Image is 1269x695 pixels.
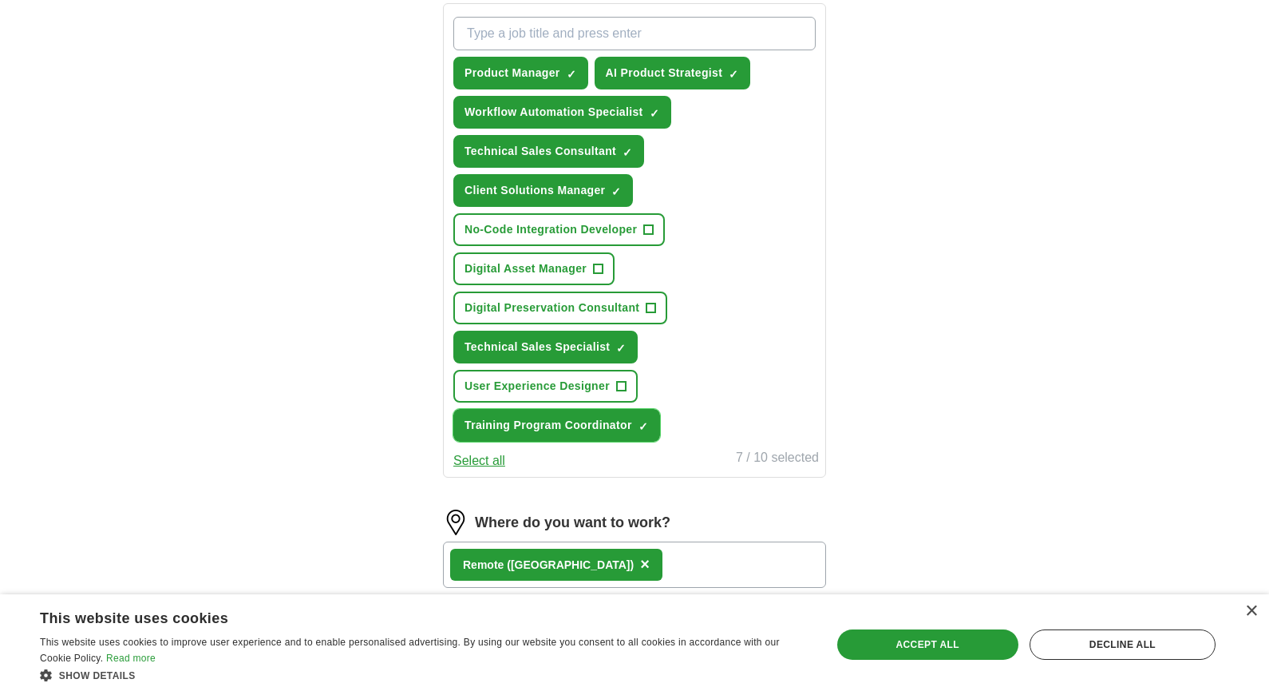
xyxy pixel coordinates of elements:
span: ✓ [616,342,626,355]
span: AI Product Strategist [606,65,723,81]
span: ✓ [623,146,632,159]
input: Type a job title and press enter [453,17,816,50]
span: ✓ [611,185,621,198]
span: ✓ [650,107,659,120]
span: Client Solutions Manager [465,182,605,199]
span: × [640,555,650,573]
span: Show details [59,670,136,681]
button: Client Solutions Manager✓ [453,174,633,207]
span: This website uses cookies to improve user experience and to enable personalised advertising. By u... [40,637,780,664]
button: User Experience Designer [453,370,638,403]
div: Accept all [837,629,1018,660]
div: Remote ([GEOGRAPHIC_DATA]) [463,557,634,574]
span: Digital Preservation Consultant [465,300,639,316]
button: × [640,553,650,577]
button: AI Product Strategist✓ [595,57,751,89]
div: Show details [40,667,808,683]
div: This website uses cookies [40,604,768,628]
span: User Experience Designer [465,378,610,395]
span: ✓ [729,68,738,81]
button: Digital Asset Manager [453,252,615,285]
span: ✓ [567,68,576,81]
span: Workflow Automation Specialist [465,104,643,121]
span: Technical Sales Consultant [465,143,616,160]
div: Decline all [1030,629,1216,660]
span: Product Manager [465,65,560,81]
div: 7 / 10 selected [736,448,819,471]
button: Technical Sales Consultant✓ [453,135,644,168]
span: Digital Asset Manager [465,260,587,277]
button: Product Manager✓ [453,57,588,89]
span: Technical Sales Specialist [465,339,610,355]
button: Technical Sales Specialist✓ [453,331,638,363]
button: No-Code Integration Developer [453,213,665,246]
span: No-Code Integration Developer [465,221,637,238]
span: ✓ [638,420,648,433]
button: Digital Preservation Consultant [453,292,667,324]
button: Workflow Automation Specialist✓ [453,96,671,129]
img: location.png [443,510,468,535]
span: Training Program Coordinator [465,417,632,434]
div: Close [1245,606,1257,618]
button: Training Program Coordinator✓ [453,409,660,442]
label: Where do you want to work? [475,512,670,534]
a: Read more, opens a new window [106,653,156,664]
button: Select all [453,451,505,471]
